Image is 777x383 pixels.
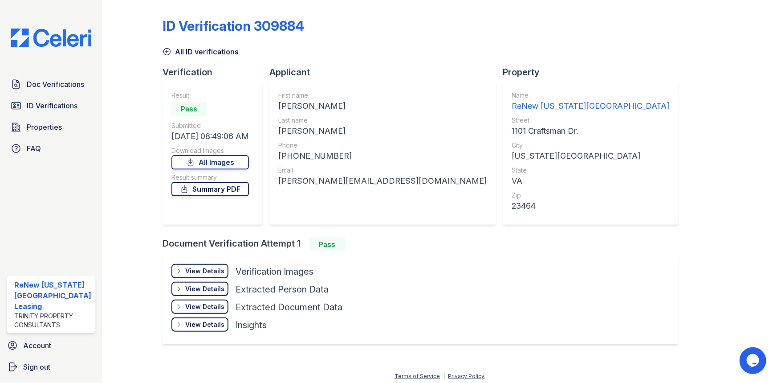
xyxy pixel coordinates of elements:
a: All ID verifications [163,46,239,57]
div: Result [171,91,249,100]
span: Properties [27,122,62,132]
div: [PERSON_NAME][EMAIL_ADDRESS][DOMAIN_NAME] [278,175,487,187]
div: Insights [236,319,267,331]
div: State [512,166,670,175]
div: Extracted Person Data [236,283,329,296]
div: Download Images [171,146,249,155]
div: View Details [185,267,224,276]
div: View Details [185,284,224,293]
div: ReNew [US_STATE][GEOGRAPHIC_DATA] Leasing [14,280,91,312]
div: Trinity Property Consultants [14,312,91,329]
div: Submitted [171,121,249,130]
div: Extracted Document Data [236,301,342,313]
div: [PERSON_NAME] [278,100,487,112]
div: View Details [185,320,224,329]
a: Properties [7,118,95,136]
div: [PHONE_NUMBER] [278,150,487,162]
span: FAQ [27,143,41,154]
a: All Images [171,155,249,169]
div: Verification [163,66,269,78]
span: ID Verifications [27,100,77,111]
a: Name ReNew [US_STATE][GEOGRAPHIC_DATA] [512,91,670,112]
a: ID Verifications [7,97,95,115]
div: ReNew [US_STATE][GEOGRAPHIC_DATA] [512,100,670,112]
div: Street [512,116,670,125]
span: Account [23,340,51,351]
div: Result summary [171,173,249,182]
span: Doc Verifications [27,79,84,90]
div: Applicant [269,66,503,78]
div: View Details [185,302,224,311]
a: Terms of Service [395,373,440,379]
div: Email [278,166,487,175]
div: VA [512,175,670,187]
a: Doc Verifications [7,75,95,93]
div: [PERSON_NAME] [278,125,487,137]
div: First name [278,91,487,100]
div: Name [512,91,670,100]
a: Account [4,337,98,354]
span: Sign out [23,362,50,372]
div: Verification Images [236,265,313,278]
a: Summary PDF [171,182,249,196]
a: FAQ [7,140,95,157]
div: Document Verification Attempt 1 [163,237,686,251]
div: Property [503,66,686,78]
div: ID Verification 309884 [163,18,304,34]
div: 1101 Craftsman Dr. [512,125,670,137]
div: Last name [278,116,487,125]
div: [US_STATE][GEOGRAPHIC_DATA] [512,150,670,162]
iframe: chat widget [740,347,768,374]
div: | [443,373,445,379]
div: City [512,141,670,150]
a: Privacy Policy [448,373,484,379]
img: CE_Logo_Blue-a8612792a0a2168367f1c8372b55b34899dd931a85d93a1a3d3e32e68fde9ad4.png [4,29,98,47]
div: Pass [309,237,345,251]
div: [DATE] 08:49:06 AM [171,130,249,143]
a: Sign out [4,358,98,376]
div: 23464 [512,200,670,212]
div: Phone [278,141,487,150]
div: Pass [171,102,207,116]
div: Zip [512,191,670,200]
